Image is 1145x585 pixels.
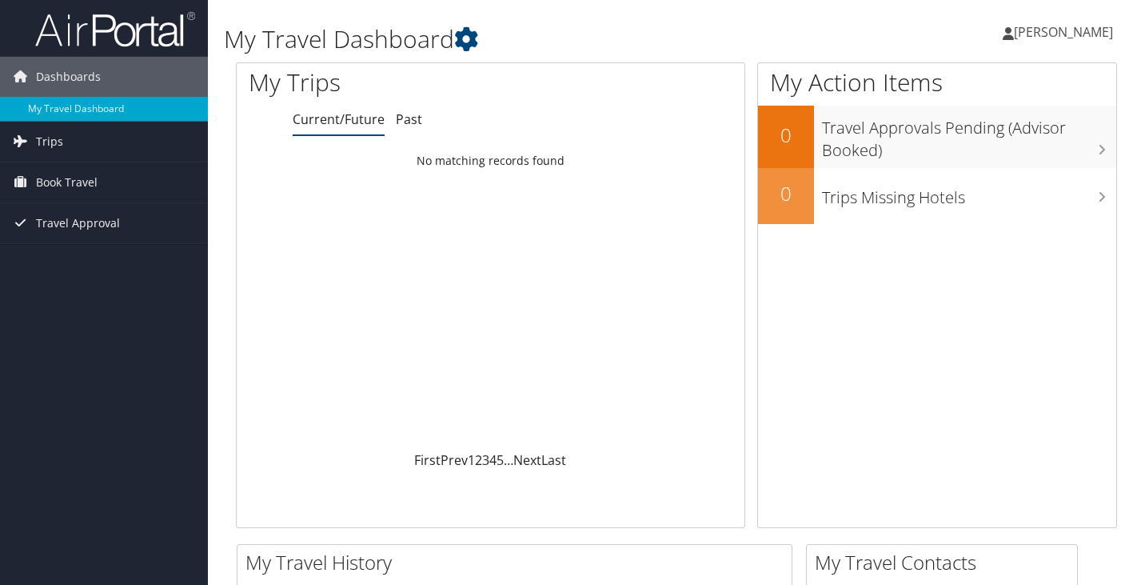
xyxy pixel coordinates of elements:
a: 3 [482,451,489,469]
span: Trips [36,122,63,162]
a: 0Trips Missing Hotels [758,168,1116,224]
span: [PERSON_NAME] [1014,23,1113,41]
a: [PERSON_NAME] [1003,8,1129,56]
a: 5 [497,451,504,469]
a: 0Travel Approvals Pending (Advisor Booked) [758,106,1116,167]
h2: My Travel Contacts [815,549,1077,576]
h1: My Trips [249,66,521,99]
h3: Travel Approvals Pending (Advisor Booked) [822,109,1116,162]
h1: My Travel Dashboard [224,22,828,56]
h3: Trips Missing Hotels [822,178,1116,209]
h2: My Travel History [245,549,792,576]
span: Travel Approval [36,203,120,243]
a: Last [541,451,566,469]
span: Dashboards [36,57,101,97]
h1: My Action Items [758,66,1116,99]
h2: 0 [758,180,814,207]
h2: 0 [758,122,814,149]
a: 4 [489,451,497,469]
td: No matching records found [237,146,744,175]
a: Prev [441,451,468,469]
img: airportal-logo.png [35,10,195,48]
a: Current/Future [293,110,385,128]
a: Next [513,451,541,469]
span: … [504,451,513,469]
a: 1 [468,451,475,469]
a: First [414,451,441,469]
a: 2 [475,451,482,469]
a: Past [396,110,422,128]
span: Book Travel [36,162,98,202]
